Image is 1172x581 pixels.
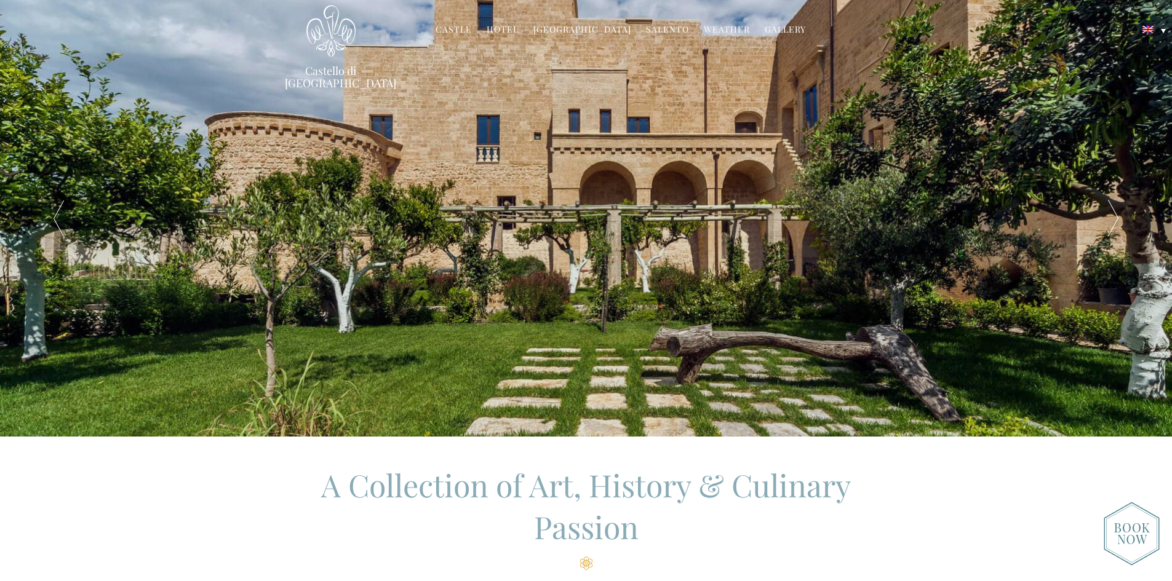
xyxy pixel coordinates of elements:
[1104,502,1160,566] img: new-booknow.png
[646,23,689,38] a: Salento
[704,23,750,38] a: Weather
[306,5,356,57] img: Castello di Ugento
[533,23,631,38] a: [GEOGRAPHIC_DATA]
[321,464,851,547] span: A Collection of Art, History & Culinary Passion
[1142,26,1154,33] img: English
[436,23,472,38] a: Castle
[487,23,519,38] a: Hotel
[765,23,806,38] a: Gallery
[285,65,377,89] a: Castello di [GEOGRAPHIC_DATA]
